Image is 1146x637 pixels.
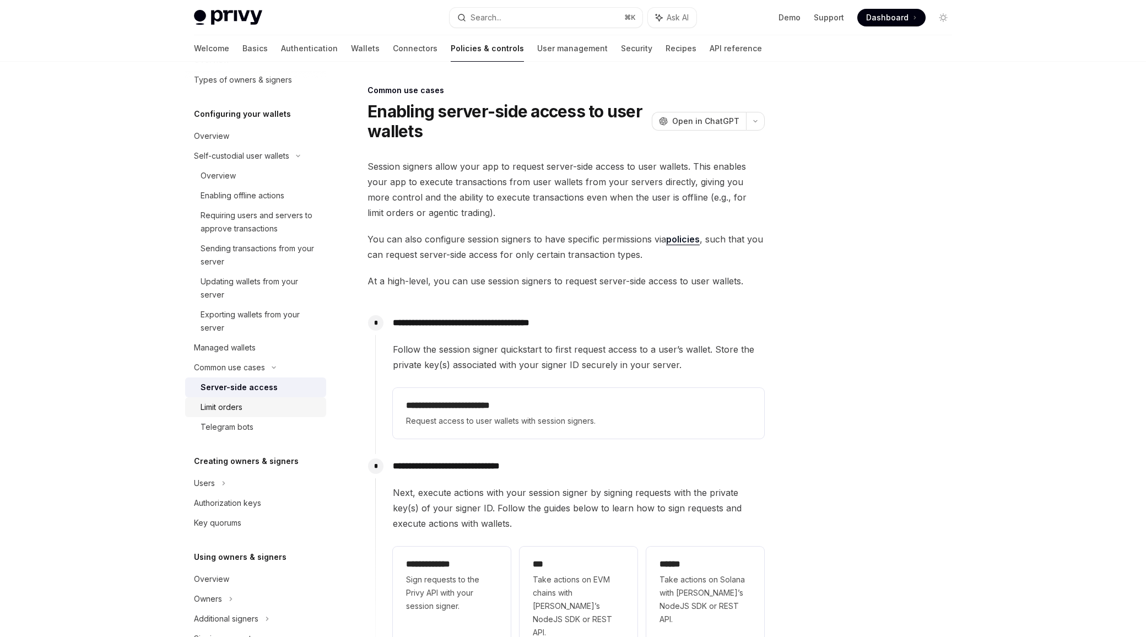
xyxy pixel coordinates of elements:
a: Overview [185,126,326,146]
div: Updating wallets from your server [201,275,320,301]
a: Overview [185,569,326,589]
span: You can also configure session signers to have specific permissions via , such that you can reque... [367,231,765,262]
span: Session signers allow your app to request server-side access to user wallets. This enables your a... [367,159,765,220]
a: Sending transactions from your server [185,239,326,272]
div: Limit orders [201,401,242,414]
div: Types of owners & signers [194,73,292,87]
div: Overview [194,129,229,143]
div: Users [194,477,215,490]
a: Authentication [281,35,338,62]
a: Demo [779,12,801,23]
a: Updating wallets from your server [185,272,326,305]
div: Common use cases [367,85,765,96]
h5: Using owners & signers [194,550,286,564]
a: Telegram bots [185,417,326,437]
a: Wallets [351,35,380,62]
a: Requiring users and servers to approve transactions [185,206,326,239]
button: Ask AI [648,8,696,28]
span: Dashboard [866,12,909,23]
div: Authorization keys [194,496,261,510]
a: Policies & controls [451,35,524,62]
div: Enabling offline actions [201,189,284,202]
h1: Enabling server-side access to user wallets [367,101,647,141]
a: API reference [710,35,762,62]
h5: Configuring your wallets [194,107,291,121]
div: Requiring users and servers to approve transactions [201,209,320,235]
div: Server-side access [201,381,278,394]
img: light logo [194,10,262,25]
div: Additional signers [194,612,258,625]
div: Sending transactions from your server [201,242,320,268]
a: Security [621,35,652,62]
div: Exporting wallets from your server [201,308,320,334]
button: Toggle dark mode [934,9,952,26]
div: Search... [471,11,501,24]
div: Overview [201,169,236,182]
button: Open in ChatGPT [652,112,746,131]
div: Common use cases [194,361,265,374]
span: Ask AI [667,12,689,23]
span: Request access to user wallets with session signers. [406,414,751,428]
span: Follow the session signer quickstart to first request access to a user’s wallet. Store the privat... [393,342,764,373]
div: Owners [194,592,222,606]
a: Connectors [393,35,437,62]
a: Dashboard [857,9,926,26]
a: Types of owners & signers [185,70,326,90]
button: Search...⌘K [450,8,642,28]
a: Authorization keys [185,493,326,513]
span: Next, execute actions with your session signer by signing requests with the private key(s) of you... [393,485,764,531]
div: Telegram bots [201,420,253,434]
a: User management [537,35,608,62]
a: Limit orders [185,397,326,417]
div: Managed wallets [194,341,256,354]
a: Recipes [666,35,696,62]
div: Overview [194,573,229,586]
a: Key quorums [185,513,326,533]
a: Enabling offline actions [185,186,326,206]
a: Welcome [194,35,229,62]
a: Exporting wallets from your server [185,305,326,338]
span: Take actions on Solana with [PERSON_NAME]’s NodeJS SDK or REST API. [660,573,751,626]
a: Basics [242,35,268,62]
a: Managed wallets [185,338,326,358]
h5: Creating owners & signers [194,455,299,468]
span: Sign requests to the Privy API with your session signer. [406,573,498,613]
div: Self-custodial user wallets [194,149,289,163]
span: Open in ChatGPT [672,116,739,127]
a: policies [666,234,700,245]
a: Server-side access [185,377,326,397]
span: At a high-level, you can use session signers to request server-side access to user wallets. [367,273,765,289]
a: Overview [185,166,326,186]
a: Support [814,12,844,23]
span: ⌘ K [624,13,636,22]
div: Key quorums [194,516,241,530]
